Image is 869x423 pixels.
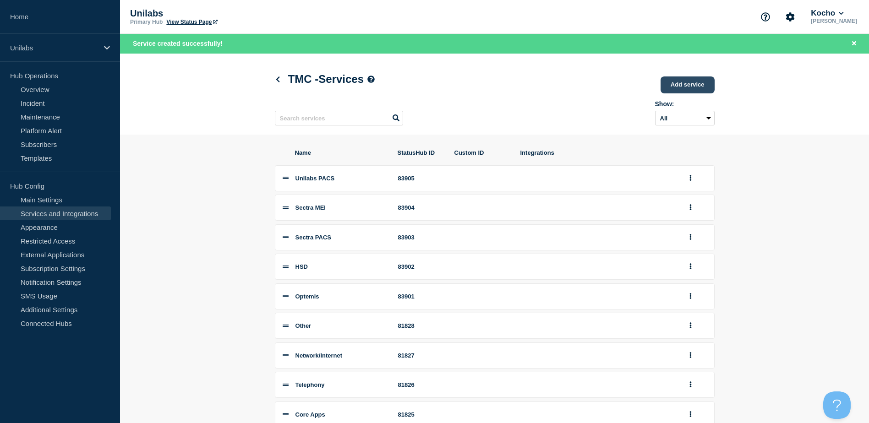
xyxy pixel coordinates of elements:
[520,149,674,156] span: Integrations
[685,378,696,392] button: group actions
[685,171,696,185] button: group actions
[655,111,715,125] select: Archived
[398,322,444,329] div: 81828
[398,293,444,300] div: 83901
[130,19,163,25] p: Primary Hub
[295,322,312,329] span: Other
[685,260,696,274] button: group actions
[398,234,444,241] div: 83903
[809,18,859,24] p: [PERSON_NAME]
[275,111,403,125] input: Search services
[295,381,325,388] span: Telephony
[295,352,343,359] span: Network/Internet
[685,407,696,422] button: group actions
[685,230,696,244] button: group actions
[809,9,845,18] button: Kocho
[398,204,444,211] div: 83904
[661,76,715,93] a: Add service
[685,319,696,333] button: group actions
[848,38,860,49] button: Close banner
[823,391,851,419] iframe: Help Scout Beacon - Open
[295,234,332,241] span: Sectra PACS
[756,7,775,27] button: Support
[275,73,375,86] h1: TMC - Services
[398,411,444,418] div: 81825
[655,100,715,108] div: Show:
[10,44,98,52] p: Unilabs
[685,289,696,304] button: group actions
[454,149,509,156] span: Custom ID
[133,40,223,47] span: Service created successfully!
[398,149,443,156] span: StatusHub ID
[295,175,335,182] span: Unilabs PACS
[781,7,800,27] button: Account settings
[685,201,696,215] button: group actions
[130,8,313,19] p: Unilabs
[398,263,444,270] div: 83902
[295,293,319,300] span: Optemis
[398,381,444,388] div: 81826
[295,204,326,211] span: Sectra MEI
[295,263,308,270] span: HSD
[398,352,444,359] div: 81827
[295,411,325,418] span: Core Apps
[685,348,696,363] button: group actions
[166,19,217,25] a: View Status Page
[295,149,387,156] span: Name
[398,175,444,182] div: 83905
